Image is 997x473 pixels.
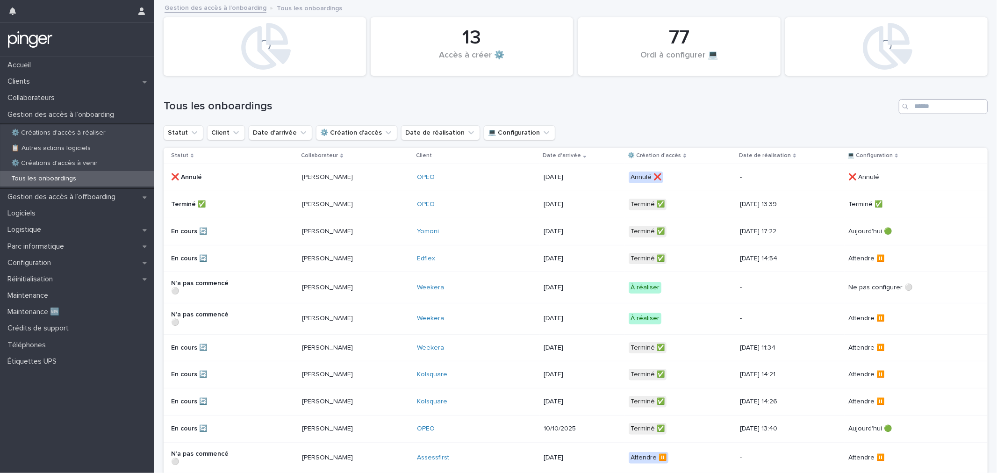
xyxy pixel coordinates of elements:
[417,344,444,352] a: Weekera
[899,99,988,114] div: Search
[4,225,49,234] p: Logistique
[207,125,245,140] button: Client
[302,173,369,181] p: [PERSON_NAME]
[4,110,122,119] p: Gestion des accès à l’onboarding
[417,315,444,322] a: Weekera
[7,30,53,49] img: mTgBEunGTSyRkCgitkcU
[302,371,369,379] p: [PERSON_NAME]
[401,125,480,140] button: Date de réalisation
[629,253,667,265] div: Terminé ✅
[171,201,238,208] p: Terminé ✅
[848,284,915,292] p: Ne pas configurer ⚪
[629,452,668,464] div: Attendre ⏸️
[4,77,37,86] p: Clients
[164,334,988,361] tr: En cours 🔄[PERSON_NAME]Weekera [DATE]Terminé ✅[DATE] 11:34Attendre ⏸️
[484,125,555,140] button: 💻 Configuration
[277,2,342,13] p: Tous les onboardings
[171,311,238,327] p: N’a pas commencé ⚪
[387,50,557,70] div: Accès à créer ⚙️
[302,454,369,462] p: [PERSON_NAME]
[544,173,610,181] p: [DATE]
[629,199,667,210] div: Terminé ✅
[4,159,105,167] p: ⚙️ Créations d'accès à venir
[4,129,113,137] p: ⚙️ Créations d'accès à réaliser
[302,398,369,406] p: [PERSON_NAME]
[740,371,807,379] p: [DATE] 14:21
[544,315,610,322] p: [DATE]
[417,425,435,433] a: OPEO
[740,425,807,433] p: [DATE] 13:40
[4,93,62,102] p: Collaborateurs
[417,255,435,263] a: Edflex
[171,344,238,352] p: En cours 🔄
[544,228,610,236] p: [DATE]
[4,275,60,284] p: Réinitialisation
[302,201,369,208] p: [PERSON_NAME]
[629,396,667,408] div: Terminé ✅
[848,173,915,181] p: ❌ Annulé
[543,150,581,161] p: Date d'arrivée
[740,201,807,208] p: [DATE] 13:39
[164,361,988,388] tr: En cours 🔄[PERSON_NAME]Kolsquare [DATE]Terminé ✅[DATE] 14:21Attendre ⏸️
[249,125,312,140] button: Date d'arrivée
[171,371,238,379] p: En cours 🔄
[629,172,663,183] div: Annulé ❌
[164,388,988,416] tr: En cours 🔄[PERSON_NAME]Kolsquare [DATE]Terminé ✅[DATE] 14:26Attendre ⏸️
[164,164,988,191] tr: ❌ Annulé[PERSON_NAME]OPEO [DATE]Annulé ❌-❌ Annulé
[164,191,988,218] tr: Terminé ✅[PERSON_NAME]OPEO [DATE]Terminé ✅[DATE] 13:39Terminé ✅
[4,308,67,316] p: Maintenance 🆕
[171,228,238,236] p: En cours 🔄
[171,173,238,181] p: ❌ Annulé
[848,228,915,236] p: Aujourd'hui 🟢
[417,284,444,292] a: Weekera
[4,193,123,201] p: Gestion des accès à l’offboarding
[544,425,610,433] p: 10/10/2025
[417,228,439,236] a: Yomoni
[165,2,266,13] a: Gestion des accès à l’onboarding
[848,201,915,208] p: Terminé ✅
[417,173,435,181] a: OPEO
[4,341,53,350] p: Téléphones
[848,255,915,263] p: Attendre ⏸️
[594,26,765,50] div: 77
[629,369,667,380] div: Terminé ✅
[848,454,915,462] p: Attendre ⏸️
[848,425,915,433] p: Aujourd'hui 🟢
[302,425,369,433] p: [PERSON_NAME]
[171,450,238,466] p: N’a pas commencé ⚪
[417,201,435,208] a: OPEO
[628,150,681,161] p: ⚙️ Création d'accès
[740,228,807,236] p: [DATE] 17:22
[544,344,610,352] p: [DATE]
[171,255,238,263] p: En cours 🔄
[544,255,610,263] p: [DATE]
[4,144,98,152] p: 📋 Autres actions logiciels
[4,357,64,366] p: Étiquettes UPS
[629,226,667,237] div: Terminé ✅
[302,284,369,292] p: [PERSON_NAME]
[302,344,369,352] p: [PERSON_NAME]
[544,201,610,208] p: [DATE]
[544,371,610,379] p: [DATE]
[544,284,610,292] p: [DATE]
[848,398,915,406] p: Attendre ⏸️
[740,398,807,406] p: [DATE] 14:26
[4,324,76,333] p: Crédits de support
[629,282,661,294] div: À réaliser
[171,425,238,433] p: En cours 🔄
[544,454,610,462] p: [DATE]
[594,50,765,70] div: Ordi à configurer 💻
[740,173,807,181] p: -
[417,398,447,406] a: Kolsquare
[302,315,369,322] p: [PERSON_NAME]
[171,279,238,295] p: N’a pas commencé ⚪
[164,125,203,140] button: Statut
[544,398,610,406] p: [DATE]
[629,342,667,354] div: Terminé ✅
[164,303,988,334] tr: N’a pas commencé ⚪[PERSON_NAME]Weekera [DATE]À réaliser-Attendre ⏸️
[740,315,807,322] p: -
[740,255,807,263] p: [DATE] 14:54
[4,258,58,267] p: Configuration
[302,255,369,263] p: [PERSON_NAME]
[4,291,56,300] p: Maintenance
